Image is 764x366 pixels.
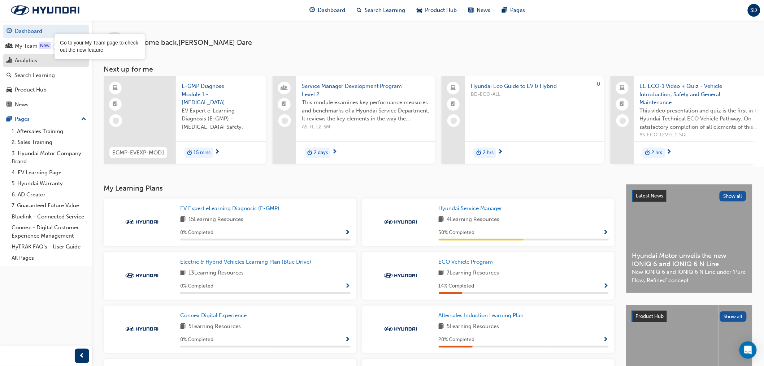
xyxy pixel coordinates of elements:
[439,259,493,265] span: ECO Vehicle Program
[6,72,12,79] span: search-icon
[81,115,86,124] span: up-icon
[104,184,615,192] h3: My Learning Plans
[468,6,474,15] span: news-icon
[632,190,746,202] a: Latest NewsShow all
[603,282,609,291] button: Show Progress
[751,6,758,14] span: SD
[636,313,664,319] span: Product Hub
[463,3,496,18] a: news-iconNews
[439,215,444,224] span: book-icon
[307,148,312,158] span: duration-icon
[302,82,429,98] span: Service Manager Development Program Level 2
[6,102,12,108] span: news-icon
[180,259,311,265] span: Electric & Hybrid Vehicles Learning Plan (Blue Drive)
[603,283,609,290] span: Show Progress
[439,336,475,344] span: 20 % Completed
[282,100,287,109] span: booktick-icon
[417,6,422,15] span: car-icon
[182,107,260,131] span: EV Expert e-Learning Diagnosis (E-GMP) - [MEDICAL_DATA] Safety.
[603,228,609,237] button: Show Progress
[39,42,51,49] div: Tooltip anchor
[442,76,604,164] a: 0Hyundai Eco Guide to EV & HybridBD-ECO-ALLduration-icon2 hrs
[720,191,747,201] button: Show all
[471,82,598,90] span: Hyundai Eco Guide to EV & Hybrid
[180,258,314,266] a: Electric & Hybrid Vehicles Learning Plan (Blue Drive)
[3,54,89,67] a: Analytics
[180,204,282,213] a: EV Expert eLearning Diagnosis (E-GMP)
[645,148,650,158] span: duration-icon
[9,126,89,137] a: 1. Aftersales Training
[351,3,411,18] a: search-iconSearch Learning
[9,252,89,264] a: All Pages
[9,148,89,167] a: 3. Hyundai Motor Company Brand
[439,258,496,266] a: ECO Vehicle Program
[345,337,351,343] span: Show Progress
[113,118,119,124] span: learningRecordVerb_NONE-icon
[632,311,747,322] a: Product HubShow all
[6,28,12,35] span: guage-icon
[483,149,494,157] span: 2 hrs
[9,241,89,252] a: HyTRAK FAQ's - User Guide
[180,322,186,331] span: book-icon
[194,149,210,157] span: 15 mins
[122,325,162,333] img: Trak
[6,43,12,50] span: people-icon
[603,335,609,344] button: Show Progress
[496,3,531,18] a: pages-iconPages
[180,269,186,278] span: book-icon
[3,23,89,112] button: DashboardMy TeamAnalyticsSearch LearningProduct HubNews
[188,322,241,331] span: 5 Learning Resources
[345,282,351,291] button: Show Progress
[92,65,764,73] h3: Next up for me
[447,269,499,278] span: 7 Learning Resources
[3,83,89,97] a: Product Hub
[4,3,87,18] a: Trak
[620,118,626,124] span: learningRecordVerb_NONE-icon
[477,6,490,14] span: News
[451,118,457,124] span: learningRecordVerb_NONE-icon
[180,215,186,224] span: book-icon
[318,6,345,14] span: Dashboard
[273,76,435,164] a: Service Manager Development Program Level 2This module examines key performance measures and benc...
[104,76,266,164] a: EGMP-EVEXP-MOD1E-GMP Diagnose Module 1 - [MEDICAL_DATA] SafetyEV Expert e-Learning Diagnosis (E-G...
[122,218,162,226] img: Trak
[6,87,12,93] span: car-icon
[182,82,260,107] span: E-GMP Diagnose Module 1 - [MEDICAL_DATA] Safety
[451,84,456,93] span: laptop-icon
[112,149,164,157] span: EGMP-EVEXP-MOD1
[180,336,213,344] span: 0 % Completed
[9,222,89,241] a: Connex - Digital Customer Experience Management
[180,282,213,290] span: 0 % Completed
[9,167,89,178] a: 4. EV Learning Page
[3,98,89,111] a: News
[739,341,757,359] div: Open Intercom Messenger
[720,311,747,322] button: Show all
[439,205,503,212] span: Hyundai Service Manager
[345,228,351,237] button: Show Progress
[451,100,456,109] span: booktick-icon
[510,6,525,14] span: Pages
[188,215,243,224] span: 15 Learning Resources
[439,204,505,213] a: Hyundai Service Manager
[282,118,288,124] span: learningRecordVerb_NONE-icon
[332,149,337,156] span: next-icon
[365,6,405,14] span: Search Learning
[9,200,89,211] a: 7. Guaranteed Future Value
[3,112,89,126] button: Pages
[15,56,37,65] div: Analytics
[439,311,527,320] a: Aftersales Induction Learning Plan
[302,123,429,131] span: AS-FL-L2-SM
[9,178,89,189] a: 5. Hyundai Warranty
[439,282,474,290] span: 14 % Completed
[381,218,420,226] img: Trak
[667,149,672,156] span: next-icon
[180,312,247,319] span: Connex Digital Experience
[113,100,118,109] span: booktick-icon
[113,84,118,93] span: learningResourceType_ELEARNING-icon
[6,116,12,123] span: pages-icon
[180,205,279,212] span: EV Expert eLearning Diagnosis (E-GMP)
[381,325,420,333] img: Trak
[476,148,481,158] span: duration-icon
[314,149,328,157] span: 2 days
